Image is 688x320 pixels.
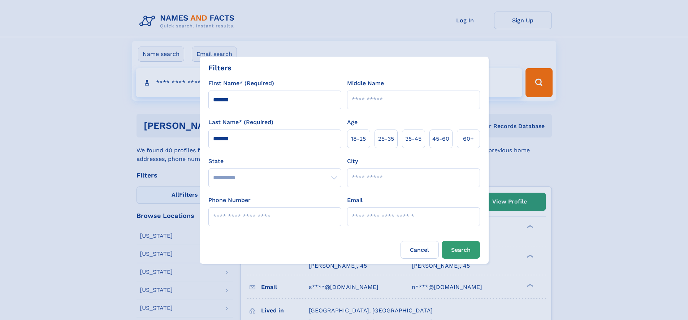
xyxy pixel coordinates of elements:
[208,157,341,166] label: State
[405,135,421,143] span: 35‑45
[463,135,474,143] span: 60+
[401,241,439,259] label: Cancel
[351,135,366,143] span: 18‑25
[378,135,394,143] span: 25‑35
[347,118,358,127] label: Age
[208,118,273,127] label: Last Name* (Required)
[347,196,363,205] label: Email
[347,79,384,88] label: Middle Name
[208,79,274,88] label: First Name* (Required)
[347,157,358,166] label: City
[432,135,449,143] span: 45‑60
[208,196,251,205] label: Phone Number
[442,241,480,259] button: Search
[208,62,232,73] div: Filters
